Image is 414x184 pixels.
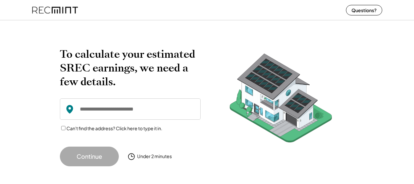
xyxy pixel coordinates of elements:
button: Continue [60,147,119,166]
img: RecMintArtboard%207.png [217,47,345,153]
img: recmint-logotype%403x%20%281%29.jpeg [32,1,78,19]
label: Can't find the address? Click here to type it in. [66,125,162,131]
h2: To calculate your estimated SREC earnings, we need a few details. [60,47,201,89]
button: Questions? [346,5,382,15]
div: Under 2 minutes [137,153,172,160]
